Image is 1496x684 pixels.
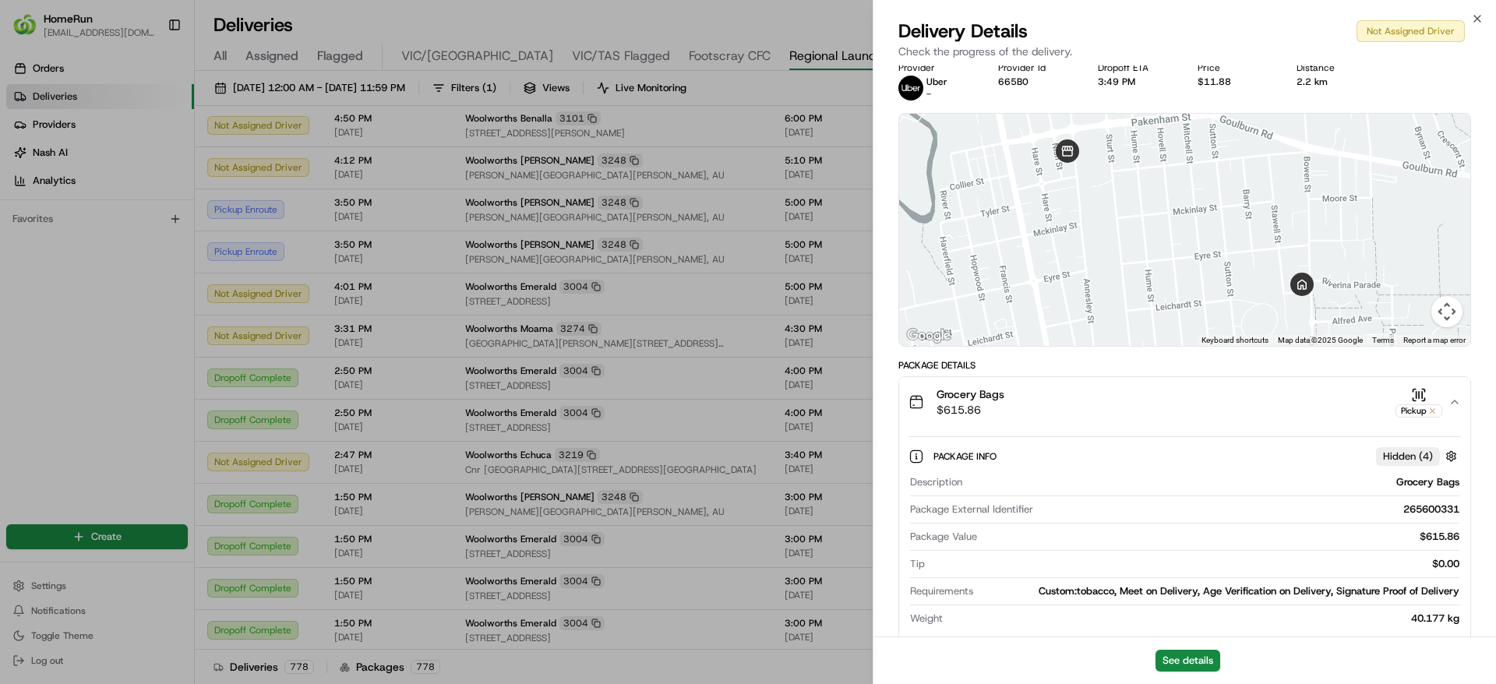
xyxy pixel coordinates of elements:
button: Hidden (4) [1376,446,1461,466]
div: Grocery Bags [969,475,1459,489]
a: Terms [1372,336,1394,344]
span: Weight [910,612,943,626]
span: Description [910,475,962,489]
span: Package Info [933,450,1000,463]
span: Delivery Details [898,19,1028,44]
button: Grocery Bags$615.86Pickup [899,377,1470,427]
div: 265600331 [1039,502,1459,517]
button: See details [1156,650,1220,672]
button: Map camera controls [1431,296,1462,327]
button: Keyboard shortcuts [1201,335,1268,346]
a: Open this area in Google Maps (opens a new window) [903,326,954,346]
div: 40.177 kg [949,612,1459,626]
div: Package Details [898,359,1471,372]
div: 3:49 PM [1098,76,1173,88]
img: uber-new-logo.jpeg [898,76,923,100]
span: Package Value [910,530,977,544]
div: Grocery Bags$615.86Pickup [899,427,1470,654]
span: Tip [910,557,925,571]
span: Map data ©2025 Google [1278,336,1363,344]
div: Provider Id [998,62,1073,74]
span: $615.86 [937,402,1004,418]
span: Requirements [910,584,973,598]
div: Provider [898,62,973,74]
span: Uber [926,76,947,88]
button: Pickup [1395,387,1442,418]
span: Grocery Bags [937,386,1004,402]
div: Distance [1297,62,1371,74]
div: Custom:tobacco, Meet on Delivery, Age Verification on Delivery, Signature Proof of Delivery [979,584,1459,598]
button: 665B0 [998,76,1028,88]
div: 2.2 km [1297,76,1371,88]
span: Package External Identifier [910,502,1033,517]
div: Price [1198,62,1272,74]
img: Google [903,326,954,346]
a: Report a map error [1403,336,1466,344]
div: $0.00 [931,557,1459,571]
div: $11.88 [1198,76,1272,88]
p: Check the progress of the delivery. [898,44,1471,59]
div: Pickup [1395,404,1442,418]
div: $615.86 [983,530,1459,544]
span: - [926,88,931,100]
span: Hidden ( 4 ) [1383,450,1433,464]
div: Dropoff ETA [1098,62,1173,74]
